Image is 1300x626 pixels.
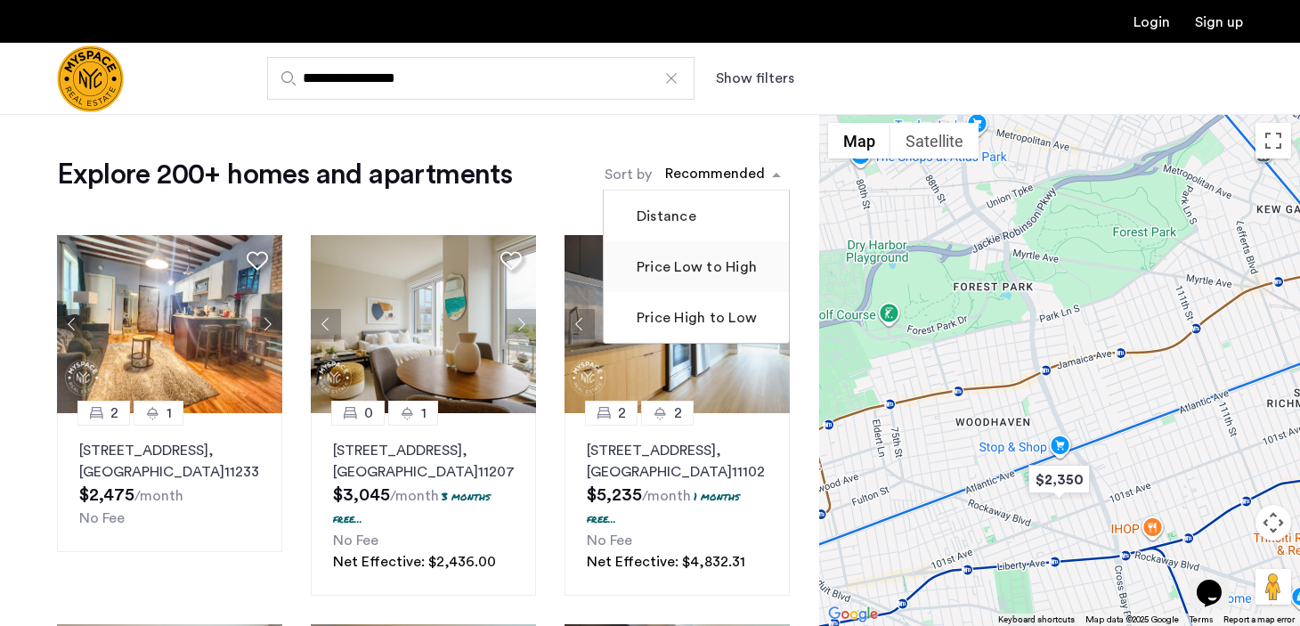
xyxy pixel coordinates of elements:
[716,68,794,89] button: Show or hide filters
[565,413,790,596] a: 22[STREET_ADDRESS], [GEOGRAPHIC_DATA]111021 months free...No FeeNet Effective: $4,832.31
[828,123,890,159] button: Show street map
[57,45,124,112] a: Cazamio Logo
[890,123,979,159] button: Show satellite imagery
[57,45,124,112] img: logo
[333,486,390,504] span: $3,045
[1195,15,1243,29] a: Registration
[1190,555,1247,608] iframe: chat widget
[267,57,695,100] input: Apartment Search
[333,440,514,483] p: [STREET_ADDRESS] 11207
[565,235,790,413] img: 1997_638519968035243270.png
[674,402,682,424] span: 2
[364,402,373,424] span: 0
[587,533,632,548] span: No Fee
[390,489,439,503] sub: /month
[1085,615,1179,624] span: Map data ©2025 Google
[587,440,768,483] p: [STREET_ADDRESS] 11102
[57,309,87,339] button: Previous apartment
[633,307,757,329] label: Price High to Low
[633,206,696,227] label: Distance
[1133,15,1170,29] a: Login
[656,159,790,191] ng-select: sort-apartment
[603,190,790,344] ng-dropdown-panel: Options list
[79,511,125,525] span: No Fee
[311,235,536,413] img: 1997_638519001096654587.png
[633,256,757,278] label: Price Low to High
[824,603,882,626] img: Google
[311,309,341,339] button: Previous apartment
[565,309,595,339] button: Previous apartment
[506,309,536,339] button: Next apartment
[421,402,427,424] span: 1
[134,489,183,503] sub: /month
[662,163,765,189] div: Recommended
[824,603,882,626] a: Open this area in Google Maps (opens a new window)
[333,489,491,526] p: 3 months free...
[587,555,745,569] span: Net Effective: $4,832.31
[1223,614,1295,626] a: Report a map error
[57,235,282,413] img: 1997_638660674255189691.jpeg
[587,489,740,526] p: 1 months free...
[57,413,282,552] a: 21[STREET_ADDRESS], [GEOGRAPHIC_DATA]11233No Fee
[618,402,626,424] span: 2
[333,555,496,569] span: Net Effective: $2,436.00
[1255,505,1291,541] button: Map camera controls
[110,402,118,424] span: 2
[1190,614,1213,626] a: Terms (opens in new tab)
[311,413,536,596] a: 01[STREET_ADDRESS], [GEOGRAPHIC_DATA]112073 months free...No FeeNet Effective: $2,436.00
[998,614,1075,626] button: Keyboard shortcuts
[605,164,652,185] label: Sort by
[252,309,282,339] button: Next apartment
[1021,459,1097,500] div: $2,350
[333,533,378,548] span: No Fee
[1255,123,1291,159] button: Toggle fullscreen view
[167,402,172,424] span: 1
[79,486,134,504] span: $2,475
[1255,569,1291,605] button: Drag Pegman onto the map to open Street View
[79,440,260,483] p: [STREET_ADDRESS] 11233
[587,486,642,504] span: $5,235
[642,489,691,503] sub: /month
[57,157,512,192] h1: Explore 200+ homes and apartments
